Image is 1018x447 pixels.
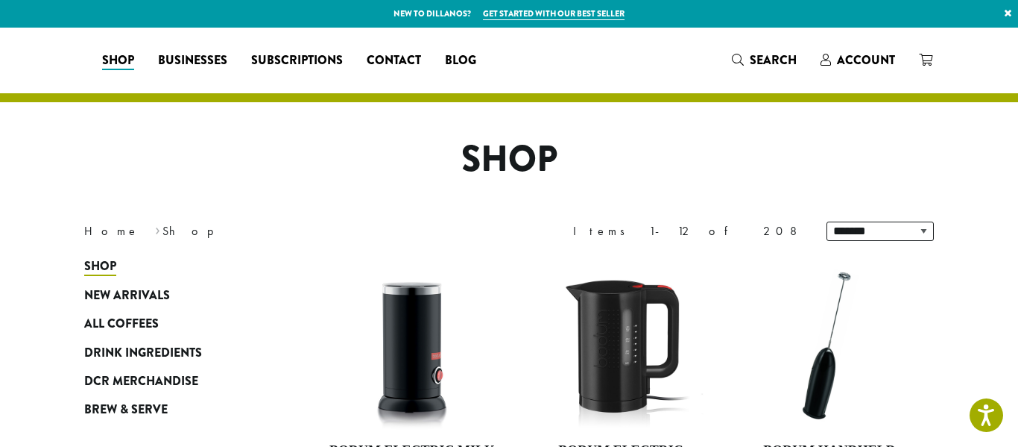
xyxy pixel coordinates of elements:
[84,401,168,419] span: Brew & Serve
[102,51,134,70] span: Shop
[84,367,263,396] a: DCR Merchandise
[483,7,625,20] a: Get started with our best seller
[750,51,797,69] span: Search
[84,223,139,239] a: Home
[251,51,343,70] span: Subscriptions
[84,257,116,276] span: Shop
[367,51,421,70] span: Contact
[84,252,263,281] a: Shop
[573,222,804,240] div: Items 1-12 of 208
[84,338,263,366] a: Drink Ingredients
[84,344,202,363] span: Drink Ingredients
[720,48,809,72] a: Search
[837,51,895,69] span: Account
[90,49,146,72] a: Shop
[158,51,227,70] span: Businesses
[744,260,915,431] img: DP3927.01-002.png
[326,260,498,431] img: DP3954.01-002.png
[84,281,263,310] a: New Arrivals
[535,260,706,431] img: DP3955.01.png
[84,315,159,334] span: All Coffees
[155,217,160,240] span: ›
[73,138,945,181] h1: Shop
[84,222,487,240] nav: Breadcrumb
[84,310,263,338] a: All Coffees
[84,287,170,305] span: New Arrivals
[84,396,263,424] a: Brew & Serve
[84,372,198,391] span: DCR Merchandise
[445,51,476,70] span: Blog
